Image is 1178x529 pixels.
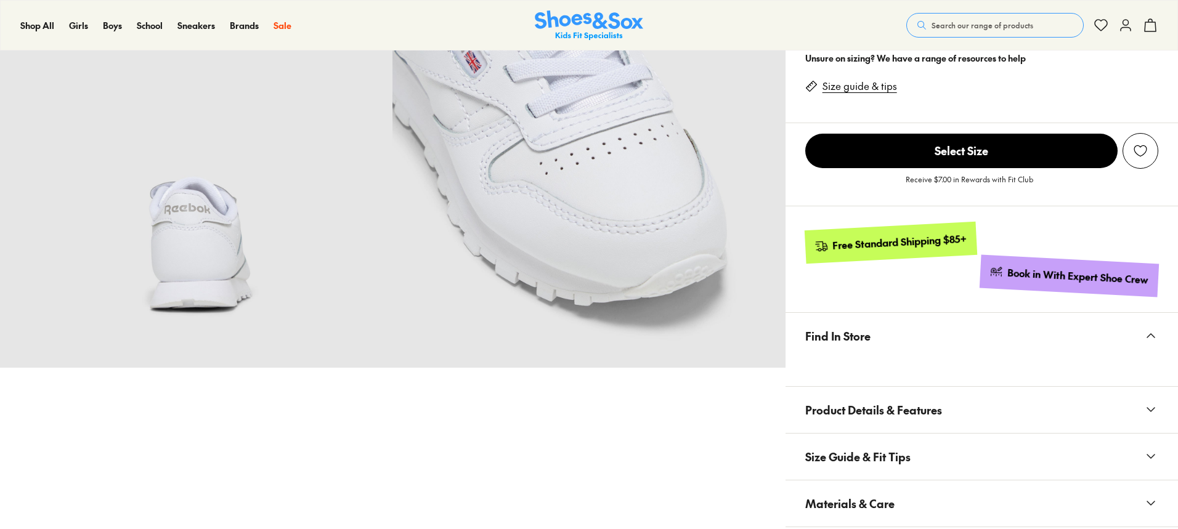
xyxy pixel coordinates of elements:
a: Girls [69,19,88,32]
a: Boys [103,19,122,32]
button: Materials & Care [786,480,1178,527]
span: Shop All [20,19,54,31]
div: Unsure on sizing? We have a range of resources to help [805,52,1158,65]
a: Size guide & tips [823,79,897,93]
span: Boys [103,19,122,31]
img: SNS_Logo_Responsive.svg [535,10,643,41]
button: Search our range of products [906,13,1084,38]
button: Find In Store [786,313,1178,359]
span: Girls [69,19,88,31]
span: Find In Store [805,318,871,354]
span: School [137,19,163,31]
a: School [137,19,163,32]
span: Brands [230,19,259,31]
a: Sale [274,19,291,32]
span: Product Details & Features [805,392,942,428]
a: Shoes & Sox [535,10,643,41]
span: Size Guide & Fit Tips [805,438,911,475]
button: Size Guide & Fit Tips [786,434,1178,480]
div: Book in With Expert Shoe Crew [1007,266,1149,287]
span: Search our range of products [932,20,1033,31]
button: Add to Wishlist [1123,133,1158,169]
a: Book in With Expert Shoe Crew [980,254,1159,297]
a: Sneakers [177,19,215,32]
span: Sneakers [177,19,215,31]
div: Free Standard Shipping $85+ [832,232,967,252]
span: Materials & Care [805,485,895,522]
p: Receive $7.00 in Rewards with Fit Club [906,174,1033,196]
span: Sale [274,19,291,31]
button: Select Size [805,133,1118,169]
button: Product Details & Features [786,387,1178,433]
a: Free Standard Shipping $85+ [804,222,977,264]
span: Select Size [805,134,1118,168]
iframe: Find in Store [805,359,1158,371]
a: Shop All [20,19,54,32]
a: Brands [230,19,259,32]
